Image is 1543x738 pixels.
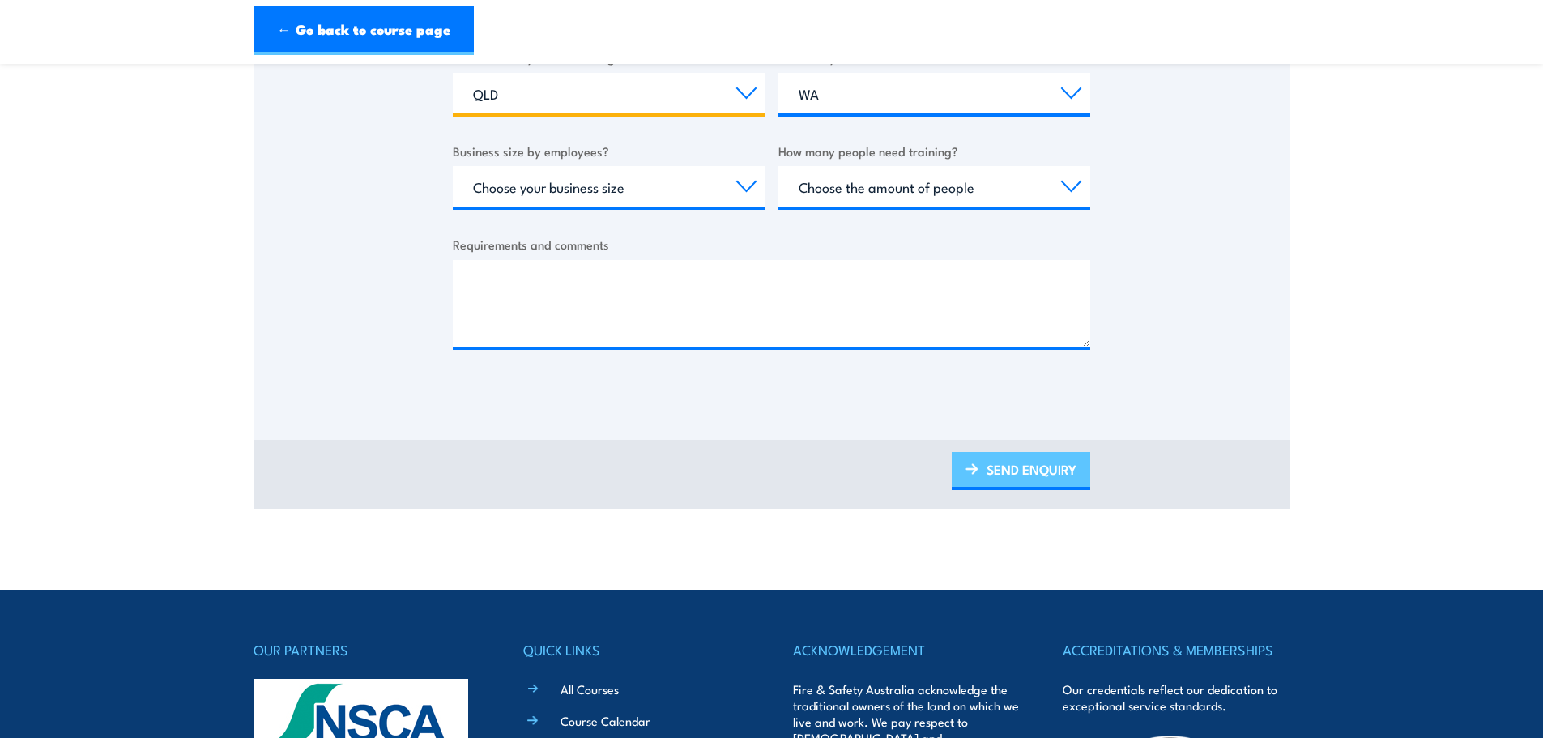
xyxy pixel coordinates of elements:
h4: ACCREDITATIONS & MEMBERSHIPS [1063,638,1289,661]
a: SEND ENQUIRY [952,452,1090,490]
label: Requirements and comments [453,235,1090,254]
label: How many people need training? [778,142,1091,160]
a: ← Go back to course page [254,6,474,55]
h4: ACKNOWLEDGEMENT [793,638,1020,661]
p: Our credentials reflect our dedication to exceptional service standards. [1063,681,1289,714]
h4: OUR PARTNERS [254,638,480,661]
a: Course Calendar [561,712,650,729]
label: Business size by employees? [453,142,765,160]
h4: QUICK LINKS [523,638,750,661]
a: All Courses [561,680,619,697]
